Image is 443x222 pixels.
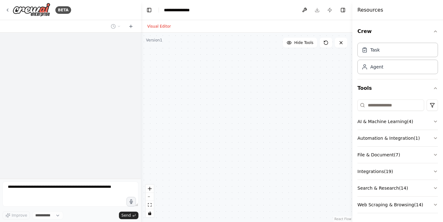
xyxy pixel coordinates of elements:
div: Crew [357,40,438,79]
button: Hide right sidebar [339,6,347,14]
button: Crew [357,23,438,40]
div: Version 1 [146,38,162,43]
img: Logo [13,3,50,17]
div: Task [370,47,380,53]
button: Hide Tools [283,38,317,48]
span: Hide Tools [294,40,313,45]
button: Send [119,212,138,219]
div: Agent [370,64,383,70]
span: Send [121,213,131,218]
button: Web Scraping & Browsing(14) [357,197,438,213]
button: Search & Research(14) [357,180,438,196]
nav: breadcrumb [164,7,194,13]
a: React Flow attribution [334,217,351,221]
div: BETA [55,6,71,14]
div: Tools [357,97,438,218]
button: toggle interactivity [146,209,154,217]
div: React Flow controls [146,185,154,217]
button: Start a new chat [126,23,136,30]
button: Improve [3,211,30,219]
button: zoom out [146,193,154,201]
span: Improve [12,213,27,218]
button: AI & Machine Learning(4) [357,113,438,130]
button: Switch to previous chat [108,23,123,30]
button: Automation & Integration(1) [357,130,438,146]
button: Click to speak your automation idea [126,197,136,206]
button: Integrations(19) [357,163,438,180]
button: fit view [146,201,154,209]
button: File & Document(7) [357,147,438,163]
h4: Resources [357,6,383,14]
button: zoom in [146,185,154,193]
button: Hide left sidebar [145,6,154,14]
button: Visual Editor [143,23,175,30]
button: Tools [357,79,438,97]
